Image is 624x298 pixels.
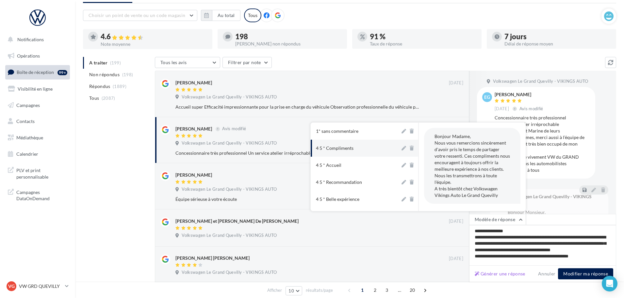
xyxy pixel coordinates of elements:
div: [PERSON_NAME] et [PERSON_NAME] De [PERSON_NAME] [175,218,299,224]
div: 4 5 * Compliments [316,145,353,151]
span: Avis modifié [519,106,543,111]
span: Tous les avis [160,60,187,65]
span: 1 [357,285,368,295]
div: 4.6 [101,33,207,41]
span: ... [394,285,405,295]
button: Modèle de réponse [469,214,526,225]
span: Choisir un point de vente ou un code magasin [89,12,185,18]
div: 198 [235,33,342,40]
button: Modifier ma réponse [558,268,613,279]
span: Bonjour Madame, Nous vous remercions sincèrement d'avoir pris le temps de partager votre ressenti... [435,133,510,198]
button: Générer une réponse [472,270,528,278]
span: Tous [89,95,99,101]
span: Visibilité en ligne [18,86,53,92]
span: Opérations [17,53,40,59]
div: [PERSON_NAME] [PERSON_NAME] [175,255,250,261]
button: 10 [286,286,302,295]
a: Calendrier [4,147,71,161]
span: Volkswagen Le Grand Quevilly - VIKINGS AUTO [182,270,277,275]
a: Visibilité en ligne [4,82,71,96]
span: 2 [370,285,380,295]
button: 4 5 * Accueil [311,157,400,174]
button: Filtrer par note [222,57,272,68]
button: Notifications [4,33,69,46]
span: [DATE] [449,256,463,262]
button: Au total [201,10,240,21]
span: VG [8,283,15,289]
span: [DATE] [449,80,463,86]
button: Choisir un point de vente ou un code magasin [83,10,197,21]
span: Volkswagen Le Grand Quevilly - VIKINGS AUTO [493,79,588,84]
span: Boîte de réception [17,69,54,75]
span: PLV et print personnalisable [16,166,67,180]
p: VW GRD QUEVILLY [19,283,62,289]
span: (2087) [102,96,115,101]
div: 1* sans commentaire [316,128,358,134]
button: 1* sans commentaire [311,123,400,140]
div: Accueil super Efficacité impressionnante pour la prise en charge du véhicule Observation professi... [175,104,421,110]
div: Concessionnaire très professionnel Un service atelier irréprochable Merci à Anaïs et Marine de le... [175,150,421,156]
span: Notifications [17,37,44,42]
span: Volkswagen Le Grand Quevilly - VIKINGS AUTO [182,140,277,146]
div: Volkswagen Le Grand Quevilly - VIKINGS AUTO [508,194,602,203]
span: Volkswagen Le Grand Quevilly - VIKINGS AUTO [182,94,277,100]
button: Annuler [535,270,558,278]
a: VG VW GRD QUEVILLY [5,280,70,292]
a: Médiathèque [4,131,71,145]
div: Open Intercom Messenger [602,276,617,291]
span: [DATE] [495,106,509,112]
span: résultats/page [306,287,333,293]
button: 4 5 * Recommandation [311,174,400,191]
span: (1889) [113,84,126,89]
span: EG [484,94,490,100]
span: Répondus [89,83,110,90]
span: Calendrier [16,151,38,157]
a: Boîte de réception99+ [4,65,71,79]
span: Campagnes DataOnDemand [16,188,67,202]
a: PLV et print personnalisable [4,163,71,183]
div: 4 5 * Accueil [316,162,341,168]
a: Campagnes DataOnDemand [4,185,71,204]
button: 4 5 * Belle expérience [311,191,400,208]
button: 4 5 * Compliments [311,140,400,157]
span: Volkswagen Le Grand Quevilly - VIKINGS AUTO [182,233,277,238]
div: Bonjour Monsieur, Nous vous remercions d'avoir pris le temps de partager votre ressenti. Nous som... [508,209,603,268]
span: 20 [407,285,418,295]
div: 7 jours [504,33,611,40]
span: 3 [382,285,392,295]
button: Au total [212,10,240,21]
div: Taux de réponse [370,42,476,46]
span: Médiathèque [16,135,43,140]
div: Équipe sérieuse à votre écoute [175,196,421,202]
a: Contacts [4,114,71,128]
button: Tous les avis [155,57,220,68]
a: Campagnes [4,98,71,112]
span: Non répondus [89,71,120,78]
div: Délai de réponse moyen [504,42,611,46]
span: (198) [122,72,133,77]
span: Volkswagen Le Grand Quevilly - VIKINGS AUTO [182,186,277,192]
div: 91 % [370,33,476,40]
a: Opérations [4,49,71,63]
div: [PERSON_NAME] [175,79,212,86]
div: [PERSON_NAME] [175,172,212,178]
div: 99+ [57,70,67,75]
div: Tous [244,9,261,22]
div: 4 5 * Recommandation [316,179,362,185]
span: Afficher [267,287,282,293]
span: Contacts [16,118,35,124]
div: [PERSON_NAME] [495,92,545,97]
span: 10 [288,288,294,293]
div: Note moyenne [101,42,207,46]
div: Concessionnaire très professionnel Un service atelier irréprochable Merci à Anaïs et Marine de le... [495,114,590,173]
span: Campagnes [16,102,40,108]
div: [PERSON_NAME] non répondus [235,42,342,46]
span: Avis modifié [222,126,246,131]
div: 4 5 * Belle expérience [316,196,359,202]
span: [DATE] [449,219,463,224]
div: [PERSON_NAME] [175,126,212,132]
